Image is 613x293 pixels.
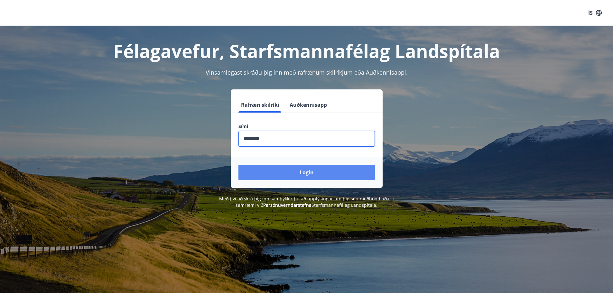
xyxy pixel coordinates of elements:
[287,97,330,113] button: Auðkennisapp
[206,69,408,76] span: Vinsamlegast skráðu þig inn með rafrænum skilríkjum eða Auðkennisappi.
[238,165,375,180] button: Login
[585,7,605,19] button: ÍS
[238,123,375,130] label: Sími
[263,202,311,208] a: Persónuverndarstefna
[238,97,282,113] button: Rafræn skilríki
[219,196,394,208] span: Með því að skrá þig inn samþykkir þú að upplýsingar um þig séu meðhöndlaðar í samræmi við Starfsm...
[83,39,531,63] h1: Félagavefur, Starfsmannafélag Landspítala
